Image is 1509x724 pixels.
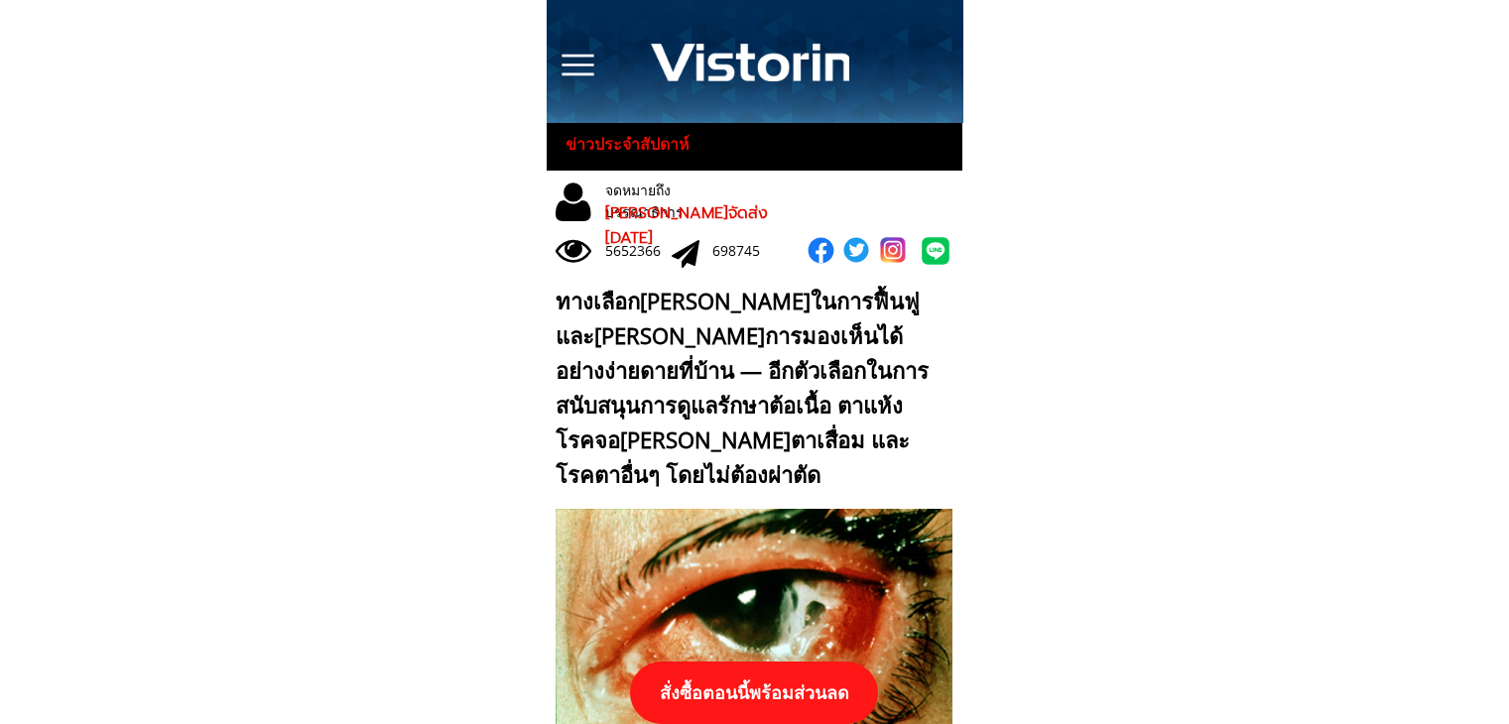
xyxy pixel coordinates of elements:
p: สั่งซื้อตอนนี้พร้อมส่วนลด [630,662,878,724]
div: 698745 [712,240,779,262]
div: 5652366 [605,240,672,262]
h3: ข่าวประจำสัปดาห์ [566,132,707,158]
div: ทางเลือก[PERSON_NAME]ในการฟื้นฟูและ[PERSON_NAME]การมองเห็นได้อย่างง่ายดายที่บ้าน — อีกตัวเลือกในก... [556,284,943,493]
span: [PERSON_NAME]จัดส่ง [DATE] [605,201,768,251]
div: จดหมายถึงบรรณาธิการ [605,180,748,224]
